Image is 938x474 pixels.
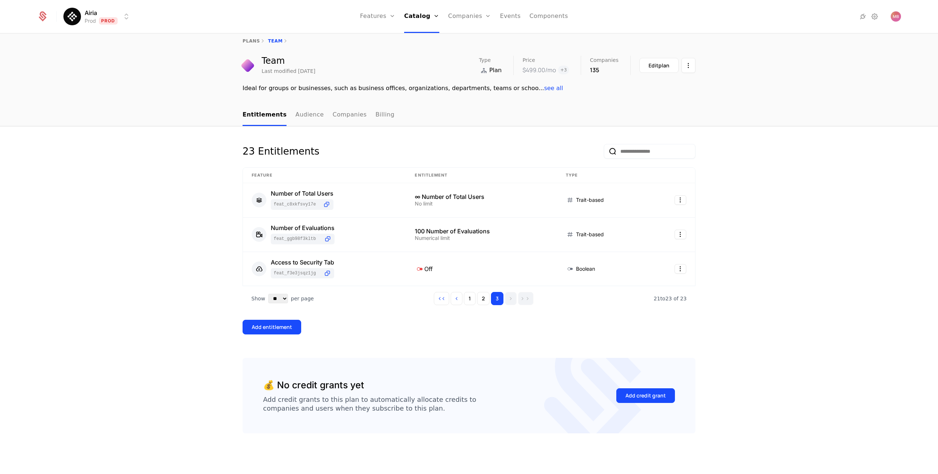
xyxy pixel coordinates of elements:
div: 23 Entitlements [243,144,320,159]
th: Type [557,168,647,183]
span: feat_gGB98F3kLtb [274,236,321,242]
ul: Choose Sub Page [243,104,395,126]
span: + 3 [558,66,569,74]
div: Edit plan [649,62,669,69]
button: Select action [675,195,686,205]
button: Go to page 1 [464,292,476,305]
span: per page [291,295,314,302]
button: Go to next page [505,292,517,305]
span: Type [479,58,491,63]
span: feat_f3E3JSqz1jG [274,270,321,276]
a: Integrations [858,12,867,21]
div: Page navigation [434,292,533,305]
div: Add entitlement [252,323,292,331]
img: Airia [63,8,81,25]
div: Table pagination [243,286,695,311]
span: 23 [654,296,687,301]
span: Trait-based [576,196,604,204]
div: 💰 No credit grants yet [263,378,364,392]
button: Go to previous page [451,292,462,305]
button: Go to page 3 [491,292,503,305]
a: Billing [376,104,395,126]
div: Add credit grants to this plan to automatically allocate credits to companies and users when they... [263,395,476,413]
a: Companies [333,104,367,126]
span: Companies [590,58,618,63]
div: 135 [590,66,618,74]
a: plans [243,38,260,44]
span: Airia [85,8,97,17]
button: Select action [675,230,686,239]
img: Matt Bell [891,11,901,22]
button: Open user button [891,11,901,22]
span: Plan [489,66,502,75]
th: Entitlement [406,168,557,183]
div: $499.00 /mo [522,66,556,74]
span: Prod [99,17,118,25]
span: feat_C8xKFSVy17e [274,201,320,207]
div: Ideal for groups or businesses, such as business offices, organizations, departments, teams or sc... [243,84,695,93]
a: Settings [870,12,879,21]
button: Select action [675,264,686,274]
button: Editplan [639,58,679,73]
button: Go to page 2 [477,292,490,305]
span: Price [522,58,535,63]
span: Show [251,295,265,302]
div: Number of Total Users [271,190,333,196]
div: Team [262,56,315,65]
span: see all [544,85,563,92]
button: Select action [682,58,695,73]
div: Last modified [DATE] [262,67,315,75]
button: Add entitlement [243,320,301,334]
div: Prod [85,17,96,25]
nav: Main [243,104,695,126]
div: Off [415,264,548,274]
div: Access to Security Tab [271,259,334,265]
span: Trait-based [576,231,604,238]
button: Go to first page [434,292,449,305]
select: Select page size [268,294,288,303]
div: No limit [415,201,548,206]
div: Number of Evaluations [271,225,335,231]
button: Go to last page [518,292,533,305]
th: Feature [243,168,406,183]
button: Select environment [66,8,131,25]
div: Numerical limit [415,236,548,241]
button: Add credit grant [616,388,675,403]
div: 100 Number of Evaluations [415,228,548,234]
div: Add credit grant [625,392,666,399]
span: 21 to 23 of [654,296,680,301]
a: Entitlements [243,104,287,126]
span: Boolean [576,265,595,273]
div: ∞ Number of Total Users [415,194,548,200]
a: Audience [295,104,324,126]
